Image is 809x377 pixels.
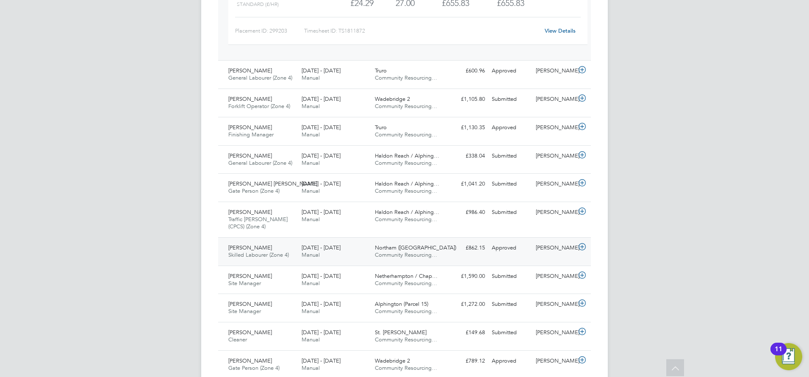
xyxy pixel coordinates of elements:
span: Community Resourcing… [375,251,437,258]
div: £1,590.00 [444,269,488,283]
span: Northam ([GEOGRAPHIC_DATA]) [375,244,456,251]
span: Community Resourcing… [375,216,437,223]
span: Wadebridge 2 [375,95,410,103]
span: [DATE] - [DATE] [302,300,341,308]
span: Manual [302,308,320,315]
span: [PERSON_NAME] [PERSON_NAME] [228,180,317,187]
div: £789.12 [444,354,488,368]
span: Manual [302,131,320,138]
span: [PERSON_NAME] [228,152,272,159]
div: Submitted [488,297,532,311]
span: [DATE] - [DATE] [302,244,341,251]
span: [DATE] - [DATE] [302,95,341,103]
div: £1,041.20 [444,177,488,191]
div: £1,130.35 [444,121,488,135]
span: [DATE] - [DATE] [302,208,341,216]
button: Open Resource Center, 11 new notifications [775,343,802,370]
span: Wadebridge 2 [375,357,410,364]
div: £862.15 [444,241,488,255]
span: [PERSON_NAME] [228,357,272,364]
div: Approved [488,121,532,135]
a: View Details [545,27,576,34]
span: [DATE] - [DATE] [302,357,341,364]
span: [DATE] - [DATE] [302,124,341,131]
span: Manual [302,74,320,81]
div: Submitted [488,149,532,163]
span: St. [PERSON_NAME] [375,329,427,336]
div: Submitted [488,92,532,106]
div: Submitted [488,326,532,340]
span: Community Resourcing… [375,308,437,315]
span: Manual [302,364,320,371]
div: £986.40 [444,205,488,219]
span: Community Resourcing… [375,280,437,287]
span: Traffic [PERSON_NAME] (CPCS) (Zone 4) [228,216,288,230]
span: [PERSON_NAME] [228,208,272,216]
span: Community Resourcing… [375,364,437,371]
span: General Labourer (Zone 4) [228,159,292,166]
div: [PERSON_NAME] [532,92,576,106]
span: Community Resourcing… [375,159,437,166]
span: Community Resourcing… [375,103,437,110]
span: Manual [302,251,320,258]
div: Timesheet ID: TS1811872 [304,24,539,38]
span: [DATE] - [DATE] [302,180,341,187]
span: Manual [302,216,320,223]
span: Site Manager [228,280,261,287]
span: Truro [375,67,387,74]
div: Submitted [488,205,532,219]
span: Manual [302,280,320,287]
span: Community Resourcing… [375,187,437,194]
span: Finishing Manager [228,131,274,138]
span: Gate Person (Zone 4) [228,187,280,194]
span: [PERSON_NAME] [228,95,272,103]
span: [DATE] - [DATE] [302,152,341,159]
span: [PERSON_NAME] [228,67,272,74]
div: [PERSON_NAME] [532,269,576,283]
span: Gate Person (Zone 4) [228,364,280,371]
div: £1,272.00 [444,297,488,311]
span: [DATE] - [DATE] [302,272,341,280]
span: Manual [302,103,320,110]
span: Manual [302,336,320,343]
div: [PERSON_NAME] [532,354,576,368]
div: 11 [775,349,782,360]
div: [PERSON_NAME] [532,205,576,219]
span: [DATE] - [DATE] [302,329,341,336]
div: [PERSON_NAME] [532,64,576,78]
div: [PERSON_NAME] [532,241,576,255]
div: [PERSON_NAME] [532,177,576,191]
div: Approved [488,241,532,255]
span: Haldon Reach / Alphing… [375,152,439,159]
span: Alphington (Parcel 15) [375,300,428,308]
div: Approved [488,64,532,78]
span: Community Resourcing… [375,336,437,343]
span: Skilled Labourer (Zone 4) [228,251,289,258]
span: [PERSON_NAME] [228,124,272,131]
span: Truro [375,124,387,131]
span: [DATE] - [DATE] [302,67,341,74]
span: Community Resourcing… [375,131,437,138]
div: £600.96 [444,64,488,78]
div: [PERSON_NAME] [532,121,576,135]
div: [PERSON_NAME] [532,326,576,340]
span: Netherhampton / Chap… [375,272,438,280]
span: Haldon Reach / Alphing… [375,180,439,187]
div: Approved [488,354,532,368]
span: Cleaner [228,336,247,343]
div: £149.68 [444,326,488,340]
div: Placement ID: 299203 [235,24,304,38]
span: [PERSON_NAME] [228,244,272,251]
div: £338.04 [444,149,488,163]
span: [PERSON_NAME] [228,300,272,308]
span: Community Resourcing… [375,74,437,81]
div: [PERSON_NAME] [532,297,576,311]
span: Forklift Operator (Zone 4) [228,103,290,110]
span: Manual [302,159,320,166]
span: [PERSON_NAME] [228,272,272,280]
div: Submitted [488,177,532,191]
div: £1,105.80 [444,92,488,106]
div: [PERSON_NAME] [532,149,576,163]
div: Submitted [488,269,532,283]
span: Haldon Reach / Alphing… [375,208,439,216]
